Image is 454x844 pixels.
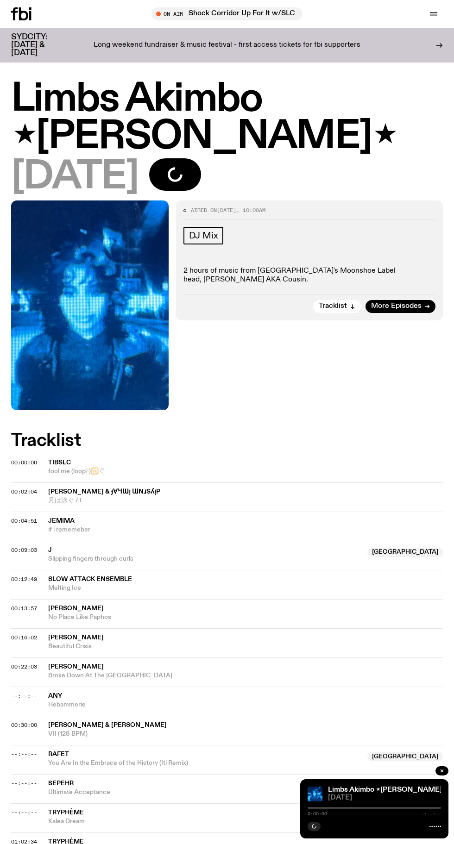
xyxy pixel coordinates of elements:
[189,231,218,241] span: DJ Mix
[11,459,37,466] span: 00:00:00
[151,7,303,20] button: On AirShock Corridor Up For It w/SLC
[48,634,104,641] span: [PERSON_NAME]
[48,780,74,787] span: Sepehr
[217,206,236,214] span: [DATE]
[11,489,37,494] button: 00:02:04
[48,488,160,495] span: [PERSON_NAME] & ɟɐɥɯᴉ ɯnɹsʎᴉp
[366,300,435,313] a: More Episodes
[11,606,37,611] button: 00:13:57
[48,730,443,738] span: VII (128 BPM)
[11,663,37,670] span: 00:22:03
[48,605,104,612] span: [PERSON_NAME]
[11,81,443,156] h1: Limbs Akimbo ⋆[PERSON_NAME]⋆
[11,635,37,640] button: 00:16:02
[48,693,62,699] span: Any
[319,303,347,310] span: Tracklist
[48,496,443,505] span: 月は泳ぐ / I
[183,267,436,284] p: 2 hours of music from [GEOGRAPHIC_DATA]'s Moonshoe Label head, [PERSON_NAME] AKA Cousin.
[328,794,441,801] span: [DATE]
[48,525,443,534] span: if i rememeber
[11,575,37,583] span: 00:12:49
[48,751,69,757] span: Rafet
[11,723,37,728] button: 00:30:00
[183,227,224,244] a: DJ Mix
[48,759,362,768] span: You Are In the Embrace of the History (Iti Remix)
[48,467,443,476] span: fool me (loop𝄆)🔂〲
[48,809,84,816] span: Tryphème
[11,664,37,669] button: 00:22:03
[48,518,75,524] span: Jemima
[48,817,443,826] span: Kalea Dream
[48,663,104,670] span: [PERSON_NAME]
[313,300,361,313] button: Tracklist
[48,576,132,582] span: Slow Attack Ensemble
[236,206,265,214] span: , 10:00am
[48,584,443,593] span: Melting Ice
[328,786,447,794] a: Limbs Akimbo ⋆[PERSON_NAME]⋆
[48,788,443,797] span: Ultimate Acceptance
[11,577,37,582] button: 00:12:49
[48,642,443,651] span: Beautiful Crisis
[11,546,37,554] span: 00:09:03
[11,33,70,57] h3: SYDCITY: [DATE] & [DATE]
[48,722,167,728] span: [PERSON_NAME] & [PERSON_NAME]
[11,721,37,729] span: 00:30:00
[11,488,37,495] span: 00:02:04
[48,459,71,466] span: tibslc
[11,517,37,525] span: 00:04:51
[48,700,443,709] span: Hebammerie
[11,780,37,787] span: --:--:--
[48,671,443,680] span: Broke Down At The [GEOGRAPHIC_DATA]
[11,634,37,641] span: 00:16:02
[367,752,443,761] span: [GEOGRAPHIC_DATA]
[11,158,138,196] span: [DATE]
[94,41,360,50] p: Long weekend fundraiser & music festival - first access tickets for fbi supporters
[422,812,441,816] span: -:--:--
[11,750,37,758] span: --:--:--
[191,206,217,214] span: Aired on
[48,555,362,563] span: Slipping fingers through curls
[11,548,37,553] button: 00:09:03
[11,460,37,465] button: 00:00:00
[308,812,327,816] span: 0:00:00
[48,547,52,553] span: J
[48,613,443,622] span: No Place Like Paphos
[11,809,37,816] span: --:--:--
[11,432,443,449] h2: Tracklist
[367,548,443,557] span: [GEOGRAPHIC_DATA]
[11,692,37,700] span: --:--:--
[11,605,37,612] span: 00:13:57
[11,519,37,524] button: 00:04:51
[371,303,422,310] span: More Episodes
